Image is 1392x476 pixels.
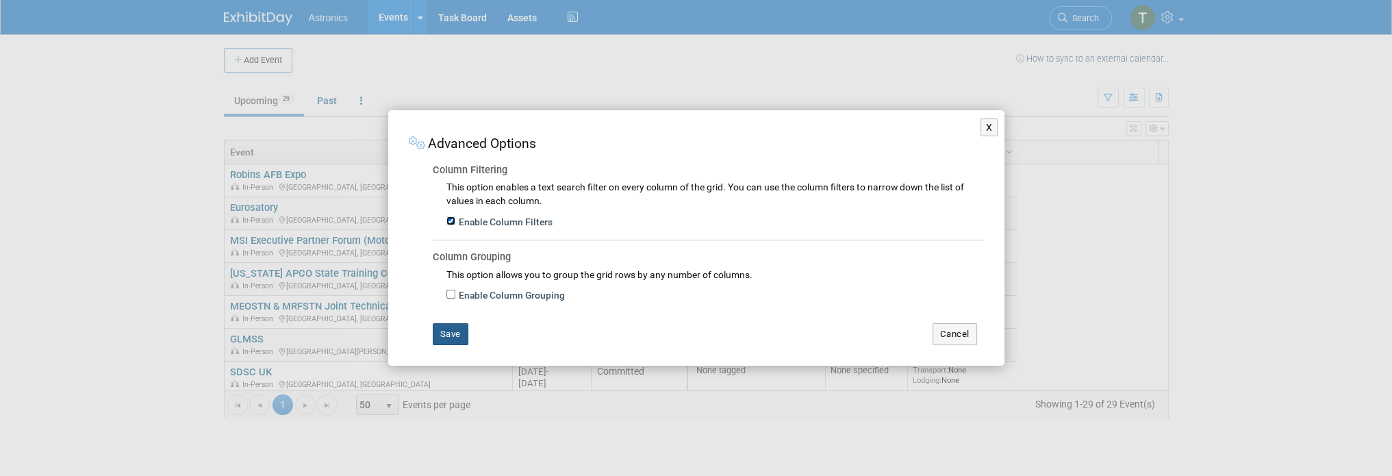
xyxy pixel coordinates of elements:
label: Enable Column Grouping [455,289,565,303]
div: Advanced Options [409,131,984,153]
div: This option enables a text search filter on every column of the grid. You can use the column filt... [446,177,984,208]
button: X [980,118,998,136]
div: Column Filtering [433,153,984,178]
div: This option allows you to group the grid rows by any number of columns. [446,265,984,282]
label: Enable Column Filters [455,216,553,229]
button: Cancel [933,323,977,345]
button: Save [433,323,468,345]
div: Column Grouping [433,240,984,265]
